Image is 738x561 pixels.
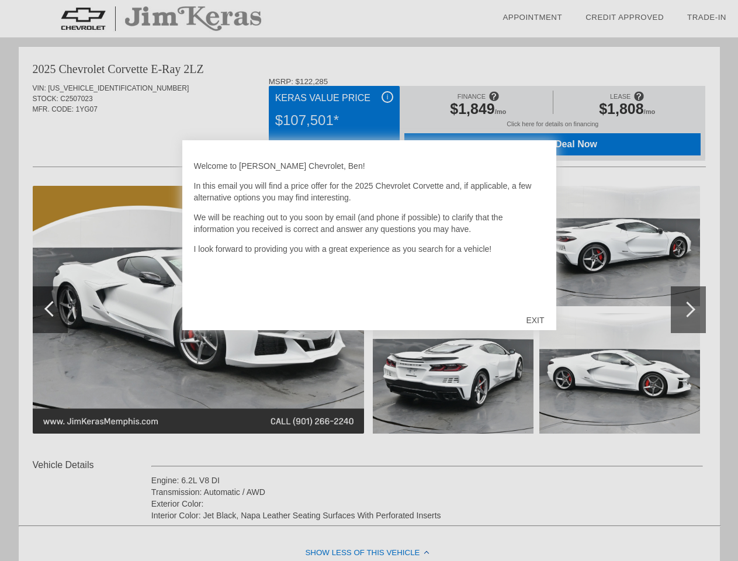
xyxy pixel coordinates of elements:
p: Welcome to [PERSON_NAME] Chevrolet, Ben! [194,160,545,172]
a: Trade-In [687,13,726,22]
p: In this email you will find a price offer for the 2025 Chevrolet Corvette and, if applicable, a f... [194,180,545,203]
p: We will be reaching out to you soon by email (and phone if possible) to clarify that the informat... [194,212,545,235]
a: Credit Approved [585,13,664,22]
p: I look forward to providing you with a great experience as you search for a vehicle! [194,243,545,255]
a: Appointment [503,13,562,22]
div: EXIT [514,303,556,338]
